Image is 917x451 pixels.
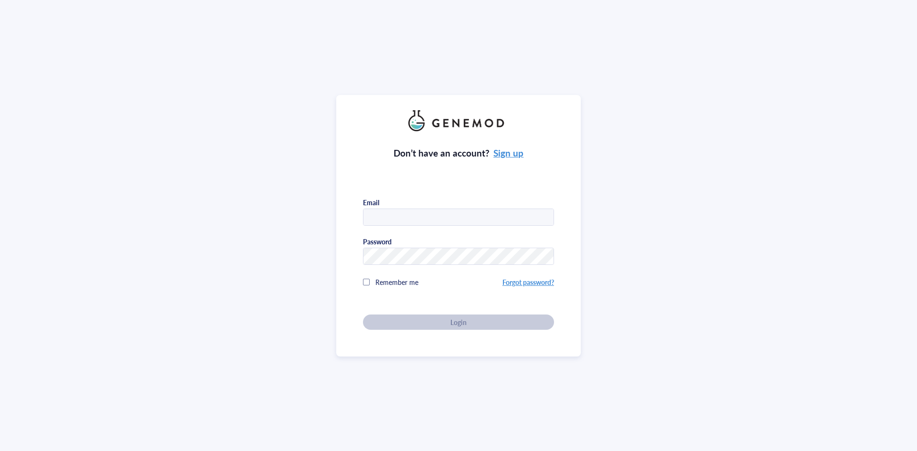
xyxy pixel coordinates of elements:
[363,198,379,207] div: Email
[363,237,392,246] div: Password
[375,277,418,287] span: Remember me
[493,147,523,159] a: Sign up
[408,110,509,131] img: genemod_logo_light-BcqUzbGq.png
[502,277,554,287] a: Forgot password?
[394,147,524,160] div: Don’t have an account?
